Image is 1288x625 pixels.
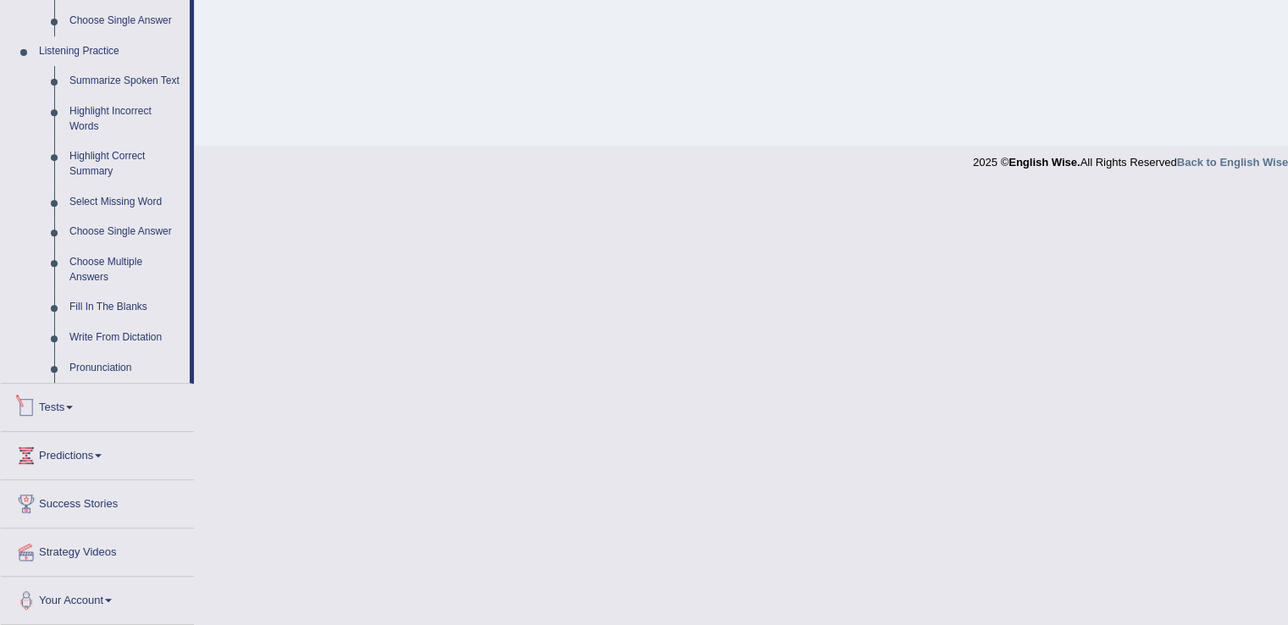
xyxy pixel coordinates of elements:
[1,480,194,523] a: Success Stories
[62,247,190,292] a: Choose Multiple Answers
[62,66,190,97] a: Summarize Spoken Text
[62,6,190,36] a: Choose Single Answer
[1177,156,1288,169] a: Back to English Wise
[1,528,194,571] a: Strategy Videos
[62,292,190,323] a: Fill In The Blanks
[62,187,190,218] a: Select Missing Word
[62,353,190,384] a: Pronunciation
[62,323,190,353] a: Write From Dictation
[62,217,190,247] a: Choose Single Answer
[62,141,190,186] a: Highlight Correct Summary
[1009,156,1080,169] strong: English Wise.
[1,577,194,619] a: Your Account
[1,384,194,426] a: Tests
[973,146,1288,170] div: 2025 © All Rights Reserved
[62,97,190,141] a: Highlight Incorrect Words
[31,36,190,67] a: Listening Practice
[1,432,194,474] a: Predictions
